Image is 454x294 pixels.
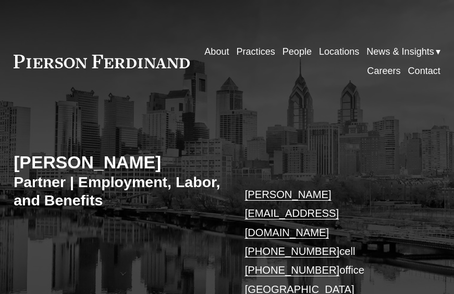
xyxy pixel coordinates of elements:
[366,43,434,60] span: News & Insights
[245,189,339,238] a: [PERSON_NAME][EMAIL_ADDRESS][DOMAIN_NAME]
[236,43,275,62] a: Practices
[204,43,229,62] a: About
[14,173,227,210] h3: Partner | Employment, Labor, and Benefits
[366,43,440,62] a: folder dropdown
[408,62,440,80] a: Contact
[245,246,340,257] a: [PHONE_NUMBER]
[283,43,312,62] a: People
[367,62,400,80] a: Careers
[245,264,340,276] a: [PHONE_NUMBER]
[14,152,227,173] h2: [PERSON_NAME]
[319,43,359,62] a: Locations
